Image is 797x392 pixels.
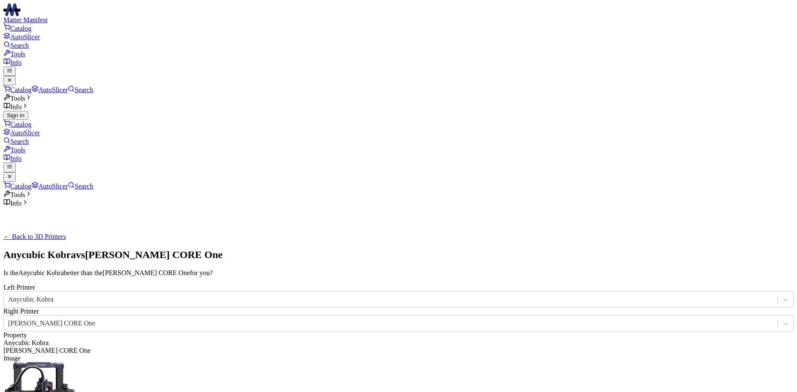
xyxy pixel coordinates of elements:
[3,200,22,207] span: Info
[3,111,28,120] button: Sign In
[3,155,22,162] a: Info
[3,50,25,58] a: Tools
[3,163,16,172] button: mobile navigation menu
[3,339,49,346] span: Anycubic Kobra
[8,296,10,303] input: Anycubic Kobra
[3,42,29,49] a: Search
[8,319,10,327] input: [PERSON_NAME] CORE One
[3,33,40,41] a: AutoSlicer
[3,354,20,362] span: Image
[3,95,25,102] span: Tools
[3,308,39,315] label: Right Printer
[3,67,16,76] button: mobile navigation menu
[3,86,32,93] a: Catalog
[32,86,68,93] a: AutoSlicer
[3,284,35,291] label: Left Printer
[3,103,22,110] span: Info
[32,183,68,190] a: AutoSlicer
[3,59,22,66] a: Info
[3,146,25,154] a: Tools
[3,249,794,261] h1: Anycubic Kobra vs [PERSON_NAME] CORE One
[3,16,48,23] span: Matter Manifest
[3,191,25,198] span: Tools
[3,138,29,145] a: Search
[3,76,16,85] button: close mobile navigation menu
[3,25,32,32] a: Catalog
[3,172,16,182] button: close mobile navigation menu
[68,183,93,190] a: Search
[3,331,27,339] span: Property
[3,269,794,277] p: Is the Anycubic Kobra better than the [PERSON_NAME] CORE One for you?
[3,3,794,23] a: Matter Manifest
[3,129,40,136] a: AutoSlicer
[3,121,32,128] a: Catalog
[3,233,66,240] a: ← Back to 3D Printers
[68,86,93,93] a: Search
[3,183,32,190] a: Catalog
[3,347,90,354] span: [PERSON_NAME] CORE One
